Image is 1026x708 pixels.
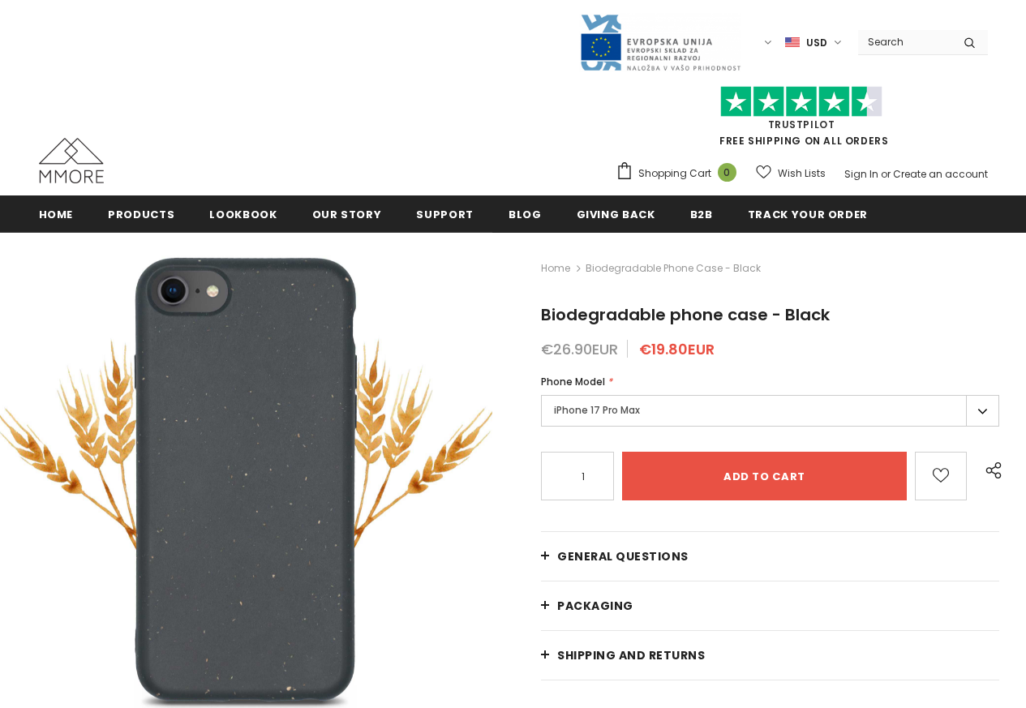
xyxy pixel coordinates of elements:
[541,303,830,326] span: Biodegradable phone case - Black
[881,167,891,181] span: or
[509,195,542,232] a: Blog
[39,195,74,232] a: Home
[748,207,868,222] span: Track your order
[586,259,761,278] span: Biodegradable phone case - Black
[541,375,605,388] span: Phone Model
[748,195,868,232] a: Track your order
[756,159,826,187] a: Wish Lists
[778,165,826,182] span: Wish Lists
[312,207,382,222] span: Our Story
[39,138,104,183] img: MMORE Cases
[690,207,713,222] span: B2B
[509,207,542,222] span: Blog
[557,647,705,663] span: Shipping and returns
[39,207,74,222] span: Home
[108,195,174,232] a: Products
[893,167,988,181] a: Create an account
[579,13,741,72] img: Javni Razpis
[785,36,800,49] img: USD
[557,548,689,564] span: General Questions
[209,195,277,232] a: Lookbook
[622,452,907,500] input: Add to cart
[541,631,999,680] a: Shipping and returns
[718,163,736,182] span: 0
[416,195,474,232] a: support
[844,167,878,181] a: Sign In
[768,118,835,131] a: Trustpilot
[541,532,999,581] a: General Questions
[577,195,655,232] a: Giving back
[720,86,882,118] img: Trust Pilot Stars
[209,207,277,222] span: Lookbook
[639,339,715,359] span: €19.80EUR
[638,165,711,182] span: Shopping Cart
[858,30,951,54] input: Search Site
[690,195,713,232] a: B2B
[312,195,382,232] a: Our Story
[541,259,570,278] a: Home
[806,35,827,51] span: USD
[541,395,999,427] label: iPhone 17 Pro Max
[541,581,999,630] a: PACKAGING
[616,161,745,186] a: Shopping Cart 0
[579,35,741,49] a: Javni Razpis
[541,339,618,359] span: €26.90EUR
[108,207,174,222] span: Products
[616,93,988,148] span: FREE SHIPPING ON ALL ORDERS
[577,207,655,222] span: Giving back
[416,207,474,222] span: support
[557,598,633,614] span: PACKAGING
